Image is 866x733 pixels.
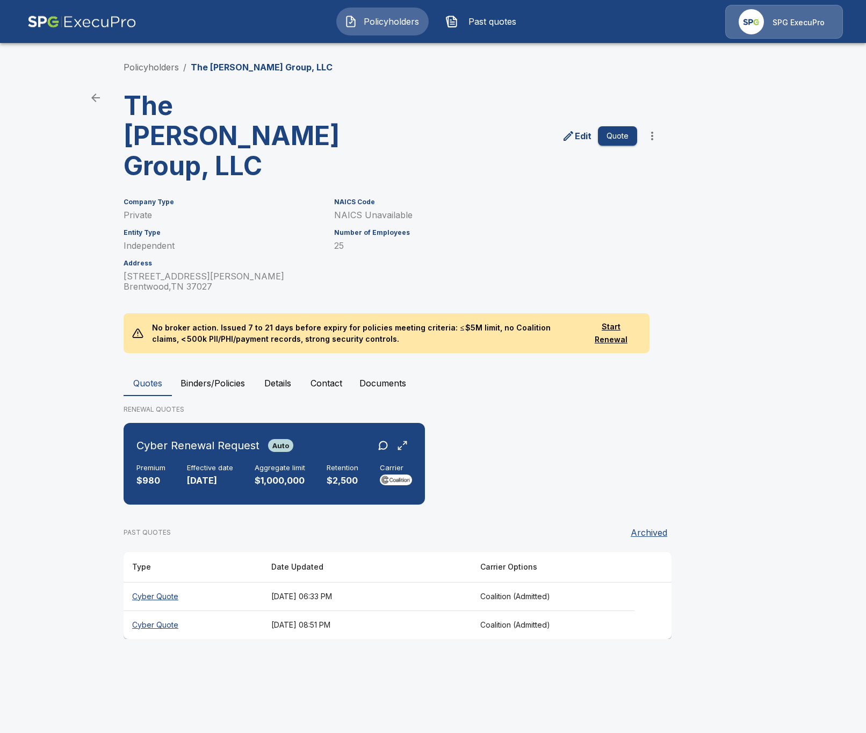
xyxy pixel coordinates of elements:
[263,610,472,639] th: [DATE] 08:51 PM
[268,441,293,450] span: Auto
[124,210,321,220] p: Private
[263,552,472,583] th: Date Updated
[124,241,321,251] p: Independent
[124,610,263,639] th: Cyber Quote
[334,241,637,251] p: 25
[187,475,233,487] p: [DATE]
[327,475,358,487] p: $2,500
[187,464,233,472] h6: Effective date
[85,87,106,109] a: back
[191,61,333,74] p: The [PERSON_NAME] Group, LLC
[641,125,663,147] button: more
[183,61,186,74] li: /
[445,15,458,28] img: Past quotes Icon
[327,464,358,472] h6: Retention
[143,313,581,353] p: No broker action. Issued 7 to 21 days before expiry for policies meeting criteria: ≤ $5M limit, n...
[124,552,672,639] table: responsive table
[380,475,412,485] img: Carrier
[463,15,522,28] span: Past quotes
[739,9,764,34] img: Agency Icon
[172,370,254,396] button: Binders/Policies
[255,464,305,472] h6: Aggregate limit
[336,8,429,35] button: Policyholders IconPolicyholders
[334,210,637,220] p: NAICS Unavailable
[362,15,421,28] span: Policyholders
[472,610,634,639] th: Coalition (Admitted)
[351,370,415,396] button: Documents
[124,552,263,583] th: Type
[27,5,136,39] img: AA Logo
[263,582,472,610] th: [DATE] 06:33 PM
[136,437,259,454] h6: Cyber Renewal Request
[437,8,530,35] button: Past quotes IconPast quotes
[124,271,321,292] p: [STREET_ADDRESS][PERSON_NAME] Brentwood , TN 37027
[124,62,179,73] a: Policyholders
[136,475,165,487] p: $980
[575,130,591,142] p: Edit
[773,17,825,28] p: SPG ExecuPro
[380,464,412,472] h6: Carrier
[124,198,321,206] h6: Company Type
[255,475,305,487] p: $1,000,000
[124,405,742,414] p: RENEWAL QUOTES
[124,91,389,181] h3: The [PERSON_NAME] Group, LLC
[725,5,843,39] a: Agency IconSPG ExecuPro
[124,229,321,236] h6: Entity Type
[124,260,321,267] h6: Address
[124,61,333,74] nav: breadcrumb
[344,15,357,28] img: Policyholders Icon
[254,370,302,396] button: Details
[626,522,672,543] button: Archived
[598,126,637,146] button: Quote
[124,528,171,537] p: PAST QUOTES
[334,198,637,206] h6: NAICS Code
[302,370,351,396] button: Contact
[581,317,641,350] button: Start Renewal
[334,229,637,236] h6: Number of Employees
[124,370,742,396] div: policyholder tabs
[124,370,172,396] button: Quotes
[560,127,594,145] a: edit
[136,464,165,472] h6: Premium
[472,552,634,583] th: Carrier Options
[472,582,634,610] th: Coalition (Admitted)
[124,582,263,610] th: Cyber Quote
